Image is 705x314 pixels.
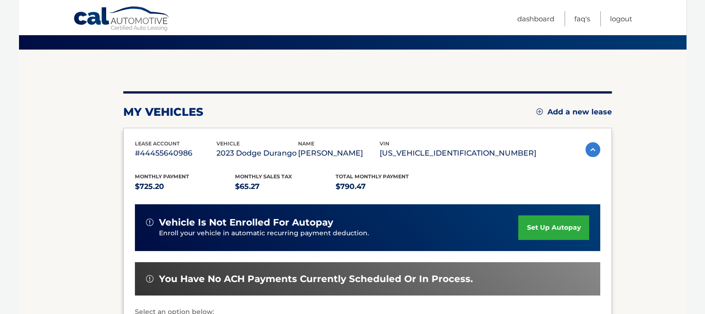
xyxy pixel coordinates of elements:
p: $65.27 [235,180,336,193]
p: Enroll your vehicle in automatic recurring payment deduction. [159,228,519,239]
a: Cal Automotive [73,6,171,33]
p: [US_VEHICLE_IDENTIFICATION_NUMBER] [380,147,536,160]
a: Logout [610,11,632,26]
p: $725.20 [135,180,235,193]
span: vehicle [216,140,240,147]
span: vin [380,140,389,147]
span: You have no ACH payments currently scheduled or in process. [159,273,473,285]
img: add.svg [536,108,543,115]
a: Dashboard [517,11,554,26]
span: vehicle is not enrolled for autopay [159,217,333,228]
a: Add a new lease [536,107,612,117]
p: $790.47 [336,180,436,193]
span: Total Monthly Payment [336,173,409,180]
span: Monthly Payment [135,173,189,180]
h2: my vehicles [123,105,203,119]
span: Monthly sales Tax [235,173,292,180]
p: #44455640986 [135,147,216,160]
img: accordion-active.svg [585,142,600,157]
p: [PERSON_NAME] [298,147,380,160]
img: alert-white.svg [146,219,153,226]
a: set up autopay [518,215,589,240]
a: FAQ's [574,11,590,26]
img: alert-white.svg [146,275,153,283]
span: lease account [135,140,180,147]
span: name [298,140,314,147]
p: 2023 Dodge Durango [216,147,298,160]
